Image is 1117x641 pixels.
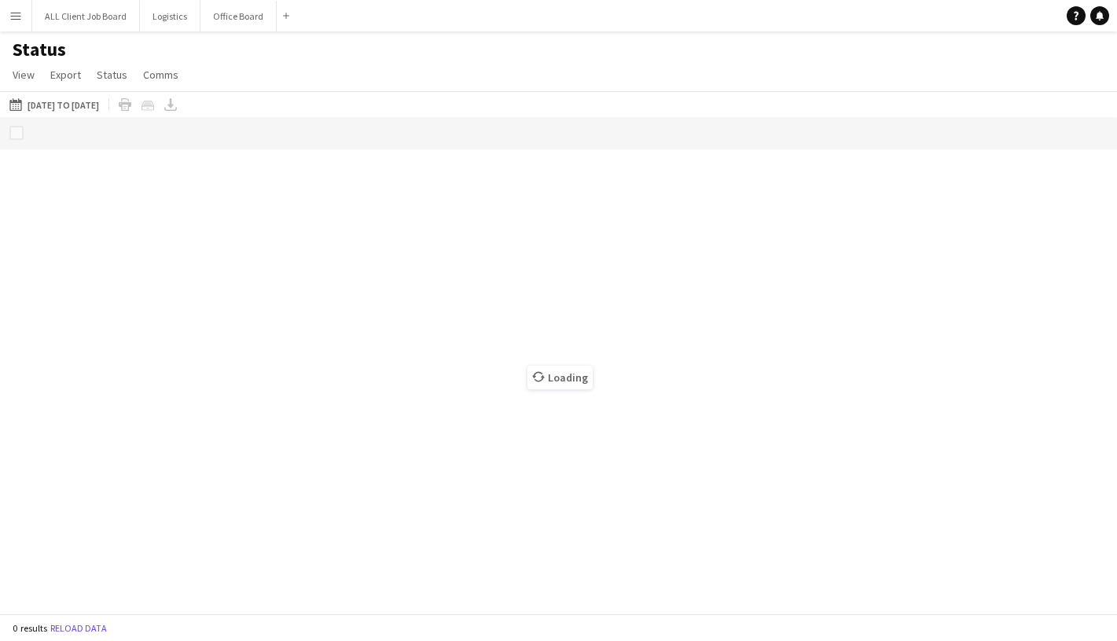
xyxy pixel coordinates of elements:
a: Comms [137,64,185,85]
button: Reload data [47,620,110,637]
button: [DATE] to [DATE] [6,95,102,114]
a: View [6,64,41,85]
span: Export [50,68,81,82]
button: ALL Client Job Board [32,1,140,31]
button: Office Board [200,1,277,31]
button: Logistics [140,1,200,31]
span: Status [97,68,127,82]
a: Status [90,64,134,85]
span: Loading [527,366,593,389]
a: Export [44,64,87,85]
span: View [13,68,35,82]
span: Comms [143,68,178,82]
